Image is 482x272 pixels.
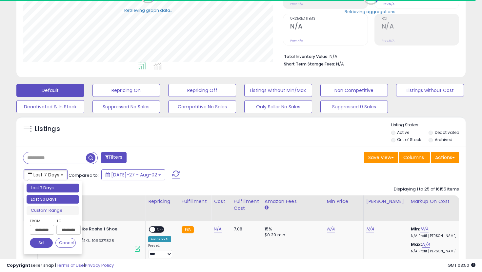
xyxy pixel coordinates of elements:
div: ASIN: [42,226,140,251]
div: $0.30 min [265,232,319,238]
button: Non Competitive [320,84,388,97]
div: Preset: [148,244,174,258]
div: Amazon AI [148,236,171,242]
button: Repricing On [92,84,160,97]
button: Save View [364,152,398,163]
button: Repricing Off [168,84,236,97]
small: FBA [182,226,194,233]
a: N/A [327,226,335,232]
span: 2025-08-10 03:50 GMT [448,262,475,268]
div: [PERSON_NAME] [366,198,405,205]
button: Only Seller No Sales [244,100,312,113]
label: From [30,218,53,224]
span: Compared to: [69,172,99,178]
strong: Copyright [7,262,30,268]
span: Last 7 Days [33,172,59,178]
button: Filters [101,152,127,163]
label: Out of Stock [397,137,421,142]
label: Archived [435,137,452,142]
div: Fulfillment [182,198,208,205]
li: Last 30 Days [27,195,79,204]
a: N/A [422,241,430,248]
div: Displaying 1 to 25 of 16155 items [394,186,459,192]
label: To [56,218,76,224]
div: Min Price [327,198,361,205]
span: [DATE]-27 - Aug-02 [111,172,157,178]
p: N/A Profit [PERSON_NAME] [411,249,465,254]
a: N/A [420,226,428,232]
button: Actions [431,152,459,163]
a: Terms of Use [56,262,84,268]
p: Listing States: [391,122,466,128]
button: Suppressed 0 Sales [320,100,388,113]
span: OFF [155,227,166,232]
a: N/A [366,226,374,232]
label: Deactivated [435,130,459,135]
button: Listings without Min/Max [244,84,312,97]
button: Competitive No Sales [168,100,236,113]
button: Deactivated & In Stock [16,100,84,113]
a: N/A [214,226,222,232]
small: Amazon Fees. [265,205,269,211]
button: Listings without Cost [396,84,464,97]
div: 15% [265,226,319,232]
button: Columns [399,152,430,163]
li: Custom Range [27,206,79,215]
div: Cost [214,198,228,205]
b: Min: [411,226,421,232]
li: Last 7 Days [27,184,79,192]
span: Columns [403,154,424,161]
div: 7.08 [234,226,257,232]
button: Cancel [55,238,76,248]
p: N/A Profit [PERSON_NAME] [411,234,465,238]
button: Last 7 Days [24,169,68,180]
div: Amazon Fees [265,198,321,205]
b: Women's Nike Roshe 1 Shoe [57,226,136,234]
div: Retrieving aggregations.. [345,9,397,14]
th: The percentage added to the cost of goods (COGS) that forms the calculator for Min & Max prices. [408,195,470,221]
div: Markup on Cost [411,198,468,205]
div: seller snap | | [7,263,114,269]
button: Set [30,238,53,248]
button: Default [16,84,84,97]
button: [DATE]-27 - Aug-02 [101,169,165,180]
div: Title [40,198,143,205]
b: Max: [411,241,422,247]
div: Repricing [148,198,176,205]
button: Suppressed No Sales [92,100,160,113]
label: Active [397,130,409,135]
a: Privacy Policy [85,262,114,268]
div: Retrieving graph data.. [124,7,172,13]
h5: Listings [35,124,60,134]
div: Fulfillment Cost [234,198,259,212]
span: | SKU: 1063371828 [78,238,114,243]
